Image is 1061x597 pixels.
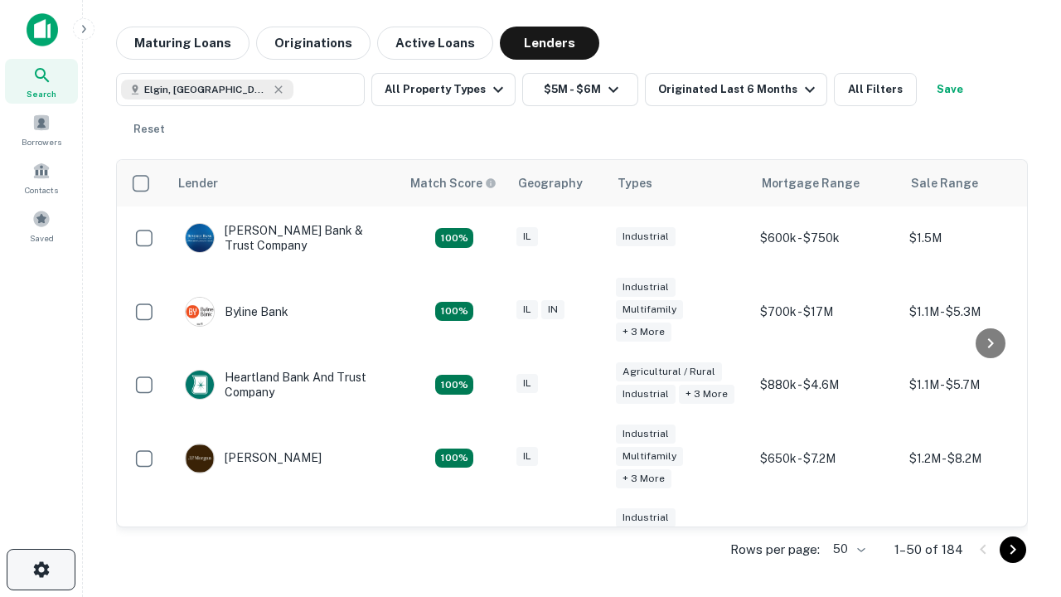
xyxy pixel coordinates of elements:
th: Mortgage Range [752,160,901,206]
img: picture [186,371,214,399]
iframe: Chat Widget [978,411,1061,491]
span: Borrowers [22,135,61,148]
th: Sale Range [901,160,1050,206]
button: Originated Last 6 Months [645,73,827,106]
td: $1.1M - $5.7M [901,353,1050,416]
div: IL [516,447,538,466]
td: $1.1M - $5.3M [901,269,1050,353]
div: IN [541,300,564,319]
button: Save your search to get updates of matches that match your search criteria. [923,73,976,106]
div: Industrial [616,227,676,246]
a: Search [5,59,78,104]
img: picture [186,298,214,326]
span: Contacts [25,183,58,197]
button: All Filters [834,73,917,106]
div: + 3 more [616,469,671,488]
div: Lender [178,173,218,193]
div: Industrial [616,425,676,444]
div: Industrial [616,508,676,527]
div: Heartland Bank And Trust Company [185,370,384,400]
div: Sale Range [911,173,978,193]
div: + 3 more [679,385,734,404]
div: 50 [826,537,868,561]
div: Originated Last 6 Months [658,80,820,99]
div: Matching Properties: 42, hasApolloMatch: undefined [435,449,473,468]
td: $880k - $4.6M [752,353,901,416]
div: Industrial [616,385,676,404]
div: Geography [518,173,583,193]
a: Saved [5,203,78,248]
td: $1.5M [901,206,1050,269]
div: Mortgage Range [762,173,860,193]
h6: Match Score [410,174,493,192]
div: [PERSON_NAME] Bank & Trust Company [185,223,384,253]
img: picture [186,224,214,252]
button: Originations [256,27,371,60]
p: Rows per page: [730,540,820,560]
span: Saved [30,231,54,245]
div: IL [516,227,538,246]
div: Matching Properties: 25, hasApolloMatch: undefined [435,375,473,395]
button: Maturing Loans [116,27,250,60]
div: IL [516,374,538,393]
button: $5M - $6M [522,73,638,106]
img: capitalize-icon.png [27,13,58,46]
th: Geography [508,160,608,206]
div: Multifamily [616,300,683,319]
div: Agricultural / Rural [616,362,722,381]
span: Elgin, [GEOGRAPHIC_DATA], [GEOGRAPHIC_DATA] [144,82,269,97]
div: Multifamily [616,447,683,466]
div: + 3 more [616,323,671,342]
th: Capitalize uses an advanced AI algorithm to match your search with the best lender. The match sco... [400,160,508,206]
td: $1M - $10M [901,500,1050,584]
div: [PERSON_NAME] [185,444,322,473]
div: Industrial [616,278,676,297]
div: IL [516,300,538,319]
div: Types [618,173,652,193]
div: Matching Properties: 32, hasApolloMatch: undefined [435,302,473,322]
button: Go to next page [1000,536,1026,563]
td: $750k - $15M [752,500,901,584]
td: $600k - $750k [752,206,901,269]
th: Types [608,160,752,206]
td: $700k - $17M [752,269,901,353]
button: Lenders [500,27,599,60]
button: Active Loans [377,27,493,60]
button: All Property Types [371,73,516,106]
button: Reset [123,113,176,146]
th: Lender [168,160,400,206]
div: Byline Bank [185,297,288,327]
p: 1–50 of 184 [894,540,963,560]
img: picture [186,444,214,473]
div: Matching Properties: 21, hasApolloMatch: undefined [435,228,473,248]
td: $1.2M - $8.2M [901,416,1050,500]
div: Capitalize uses an advanced AI algorithm to match your search with the best lender. The match sco... [410,174,497,192]
span: Search [27,87,56,100]
a: Contacts [5,155,78,200]
td: $650k - $7.2M [752,416,901,500]
a: Borrowers [5,107,78,152]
